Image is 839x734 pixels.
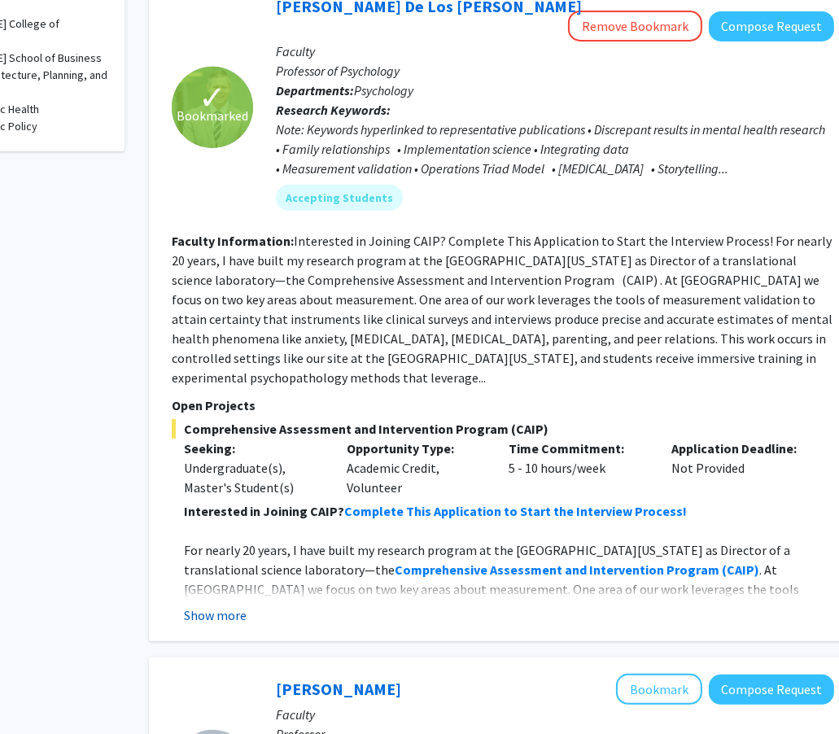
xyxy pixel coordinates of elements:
[276,705,834,724] p: Faculty
[568,11,702,42] button: Remove Bookmark
[344,503,687,519] a: Complete This Application to Start the Interview Process!
[276,102,391,118] b: Research Keywords:
[509,439,648,458] p: Time Commitment:
[722,561,759,578] strong: (CAIP)
[395,561,719,578] strong: Comprehensive Assessment and Intervention Program
[276,42,834,61] p: Faculty
[709,675,834,705] button: Compose Request to Peter Murrell
[276,61,834,81] p: Professor of Psychology
[276,120,834,178] div: Note: Keywords hyperlinked to representative publications • Discrepant results in mental health r...
[172,419,834,439] span: Comprehensive Assessment and Intervention Program (CAIP)
[172,233,294,249] b: Faculty Information:
[709,11,834,42] button: Compose Request to Andres De Los Reyes
[172,395,834,415] p: Open Projects
[172,233,832,386] fg-read-more: Interested in Joining CAIP? Complete This Application to Start the Interview Process! For nearly ...
[347,439,485,458] p: Opportunity Type:
[334,439,497,497] div: Academic Credit, Volunteer
[184,439,322,458] p: Seeking:
[177,106,248,125] span: Bookmarked
[497,439,660,497] div: 5 - 10 hours/week
[616,674,702,705] button: Add Peter Murrell to Bookmarks
[199,90,226,106] span: ✓
[276,185,403,211] mat-chip: Accepting Students
[184,605,247,625] button: Show more
[276,82,354,98] b: Departments:
[12,661,69,722] iframe: Chat
[184,458,322,497] div: Undergraduate(s), Master's Student(s)
[671,439,810,458] p: Application Deadline:
[395,561,759,578] a: Comprehensive Assessment and Intervention Program (CAIP)
[354,82,413,98] span: Psychology
[184,503,344,519] strong: Interested in Joining CAIP?
[276,679,401,699] a: [PERSON_NAME]
[659,439,822,497] div: Not Provided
